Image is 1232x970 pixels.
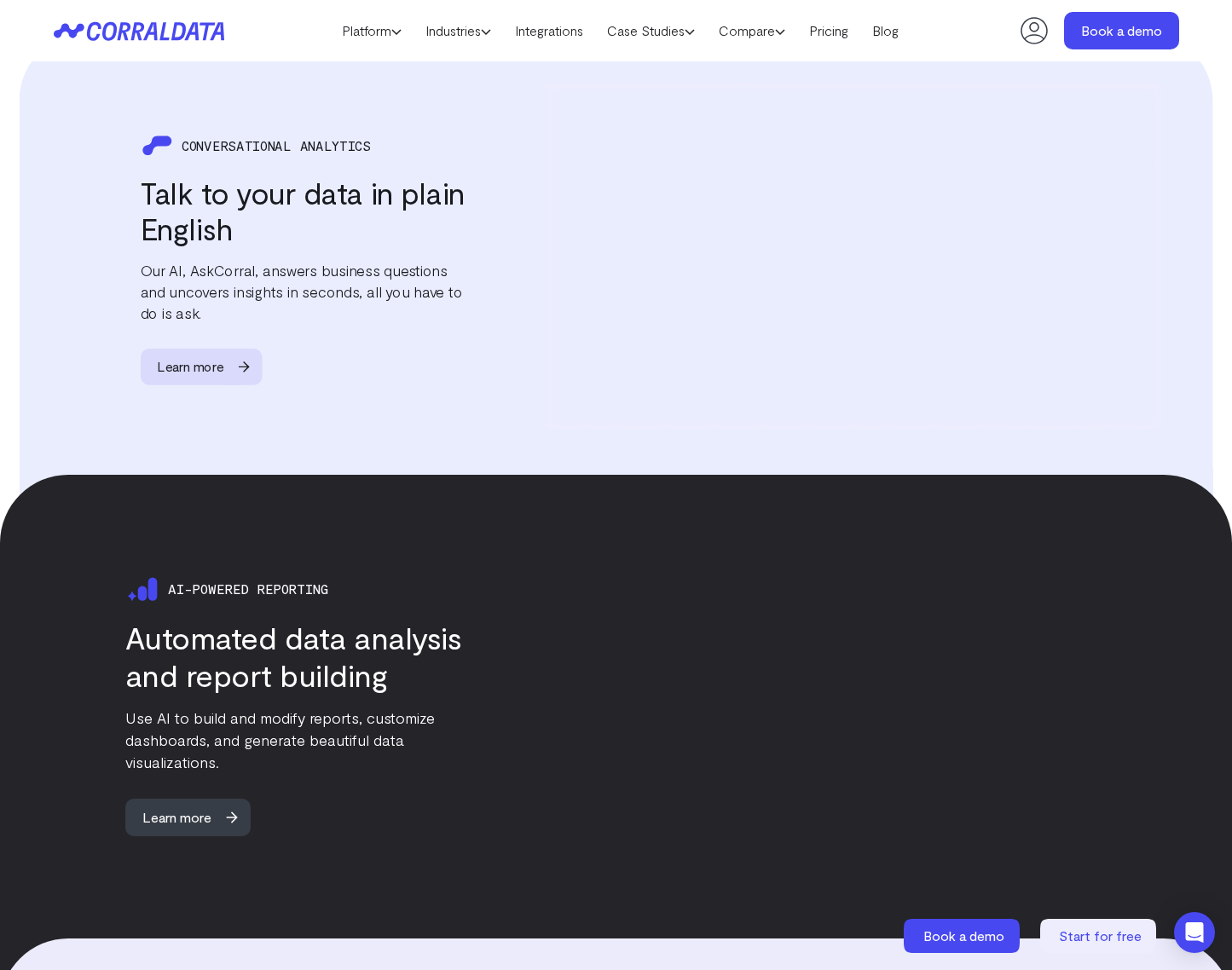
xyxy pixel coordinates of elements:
a: Learn more [125,799,266,836]
a: Book a demo [1064,12,1179,49]
span: Learn more [125,799,228,836]
span: Ai-powered reporting [168,581,328,597]
div: Open Intercom Messenger [1174,912,1215,953]
span: CONVERSATIONAL ANALYTICS [182,138,371,153]
a: Platform [330,18,414,43]
span: Start for free [1059,927,1142,944]
a: Start for free [1040,919,1160,953]
a: Pricing [797,18,860,43]
span: Book a demo [923,927,1004,944]
span: Learn more [141,349,240,385]
a: Book a demo [904,919,1023,953]
a: Case Studies [595,18,707,43]
a: Blog [860,18,911,43]
a: Compare [707,18,797,43]
a: Learn more [141,349,277,385]
p: Use AI to build and modify reports, customize dashboards, and generate beautiful data visualizati... [125,707,463,773]
a: Integrations [503,18,595,43]
h3: Automated data analysis and report building [125,619,463,694]
a: Industries [414,18,503,43]
p: Our AI, AskCorral, answers business questions and uncovers insights in seconds, all you have to d... [141,259,468,324]
h3: Talk to your data in plain English [141,174,468,246]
